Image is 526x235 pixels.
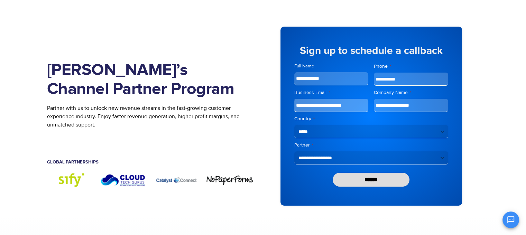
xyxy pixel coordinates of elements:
[294,115,448,122] label: Country
[294,63,369,69] label: Full Name
[206,175,253,186] div: 1 / 7
[294,89,369,96] label: Business Email
[100,171,146,188] img: CloubTech
[153,171,200,188] div: 7 / 7
[294,142,448,149] label: Partner
[47,171,253,188] div: Image Carousel
[47,160,253,164] h5: Global Partnerships
[206,175,253,186] img: nopaperforms
[502,211,519,228] button: Open chat
[47,171,93,188] img: Sify
[294,46,448,56] h5: Sign up to schedule a callback
[47,171,93,188] div: 5 / 7
[47,61,253,99] h1: [PERSON_NAME]’s Channel Partner Program
[374,89,448,96] label: Company Name
[153,171,200,188] img: CatalystConnect
[47,104,253,129] p: Partner with us to unlock new revenue streams in the fast-growing customer experience industry. E...
[374,63,448,70] label: Phone
[100,171,146,188] div: 6 / 7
